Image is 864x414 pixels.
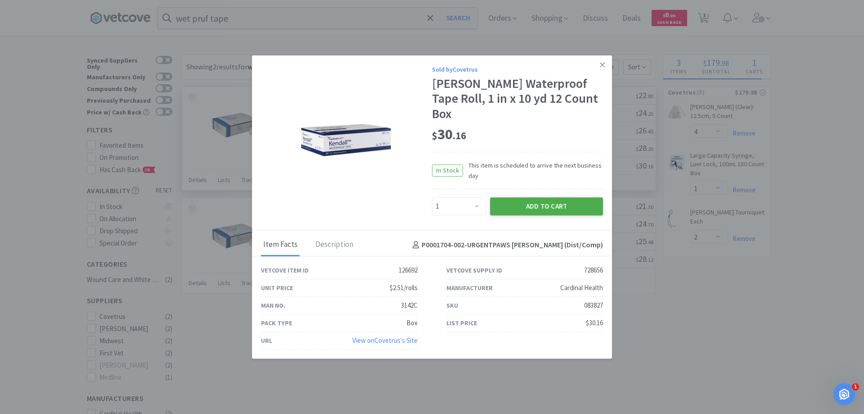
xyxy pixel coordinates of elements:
[490,197,603,215] button: Add to Cart
[446,318,477,328] div: List Price
[261,283,293,293] div: Unit Price
[261,265,309,275] div: Vetcove Item ID
[463,160,603,181] span: This item is scheduled to arrive the next business day
[290,118,403,162] img: 9584f0dc056143d381ca23a94ee9e194_728656.png
[833,383,855,405] iframe: Intercom live chat
[446,300,458,310] div: SKU
[432,76,603,122] div: [PERSON_NAME] Waterproof Tape Roll, 1 in x 10 yd 12 Count Box
[261,318,292,328] div: Pack Type
[432,129,437,142] span: $
[261,336,272,346] div: URL
[406,318,418,328] div: Box
[560,282,603,293] div: Cardinal Health
[852,383,859,391] span: 1
[432,165,463,176] span: In Stock
[432,125,466,143] span: 30
[584,265,603,276] div: 728656
[390,282,418,293] div: $2.51/rolls
[409,239,603,251] h4: P0001704-002 - URGENTPAWS [PERSON_NAME] (Dist/Comp)
[352,336,418,345] a: View onCovetrus's Site
[261,300,285,310] div: Man No.
[586,318,603,328] div: $30.16
[399,265,418,276] div: 126692
[261,234,300,256] div: Item Facts
[401,300,418,311] div: 3142C
[453,129,466,142] span: . 16
[584,300,603,311] div: 083827
[313,234,355,256] div: Description
[432,64,603,74] div: Sold by Covetrus
[446,283,493,293] div: Manufacturer
[446,265,502,275] div: Vetcove Supply ID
